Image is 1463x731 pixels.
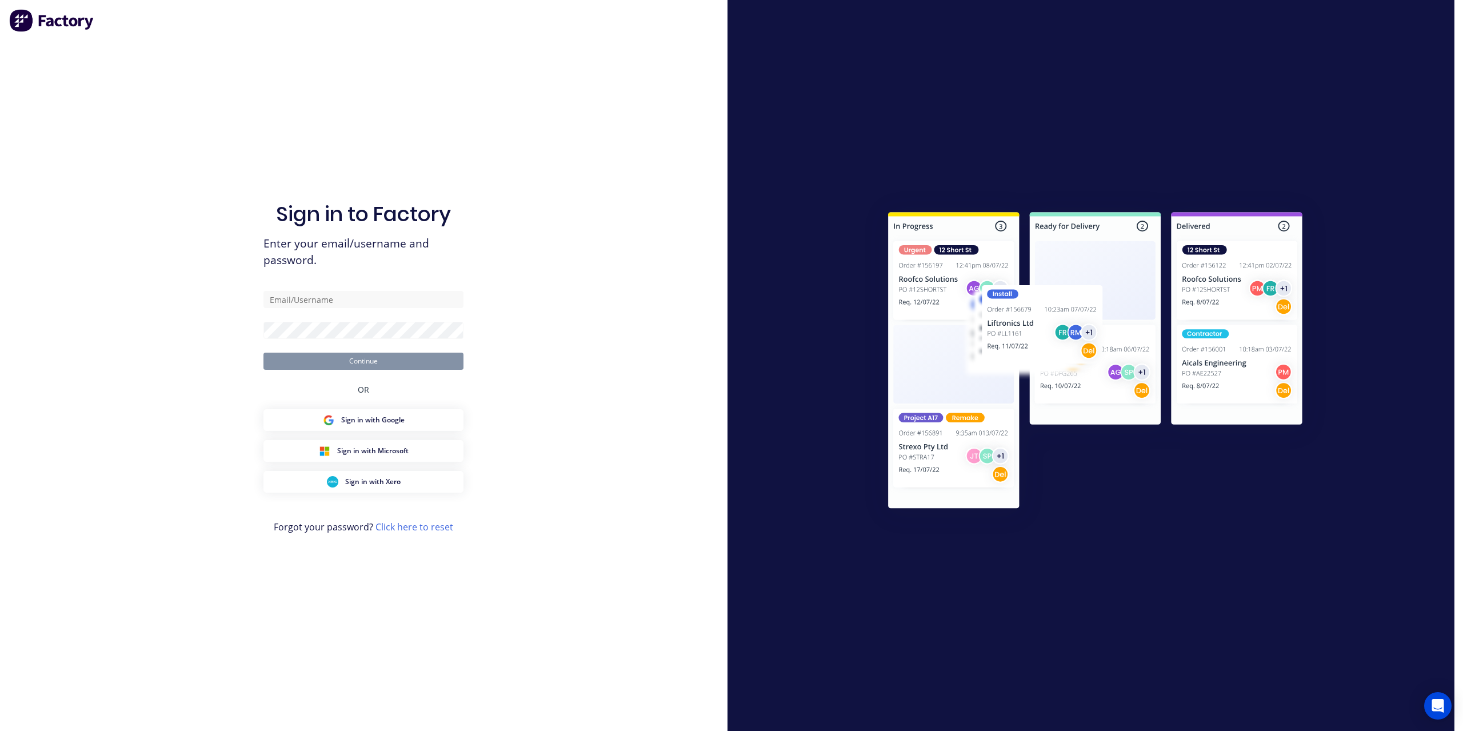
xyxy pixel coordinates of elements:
img: Xero Sign in [327,476,338,488]
h1: Sign in to Factory [276,202,451,226]
button: Continue [263,353,463,370]
img: Factory [9,9,95,32]
button: Xero Sign inSign in with Xero [263,471,463,493]
a: Click here to reset [375,521,453,533]
input: Email/Username [263,291,463,308]
div: OR [358,370,369,409]
span: Sign in with Xero [345,477,401,487]
img: Microsoft Sign in [319,445,330,457]
div: Open Intercom Messenger [1424,692,1452,720]
span: Enter your email/username and password. [263,235,463,269]
img: Google Sign in [323,414,334,426]
span: Sign in with Google [341,415,405,425]
span: Sign in with Microsoft [337,446,409,456]
img: Sign in [863,189,1328,536]
span: Forgot your password? [274,520,453,534]
button: Microsoft Sign inSign in with Microsoft [263,440,463,462]
button: Google Sign inSign in with Google [263,409,463,431]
